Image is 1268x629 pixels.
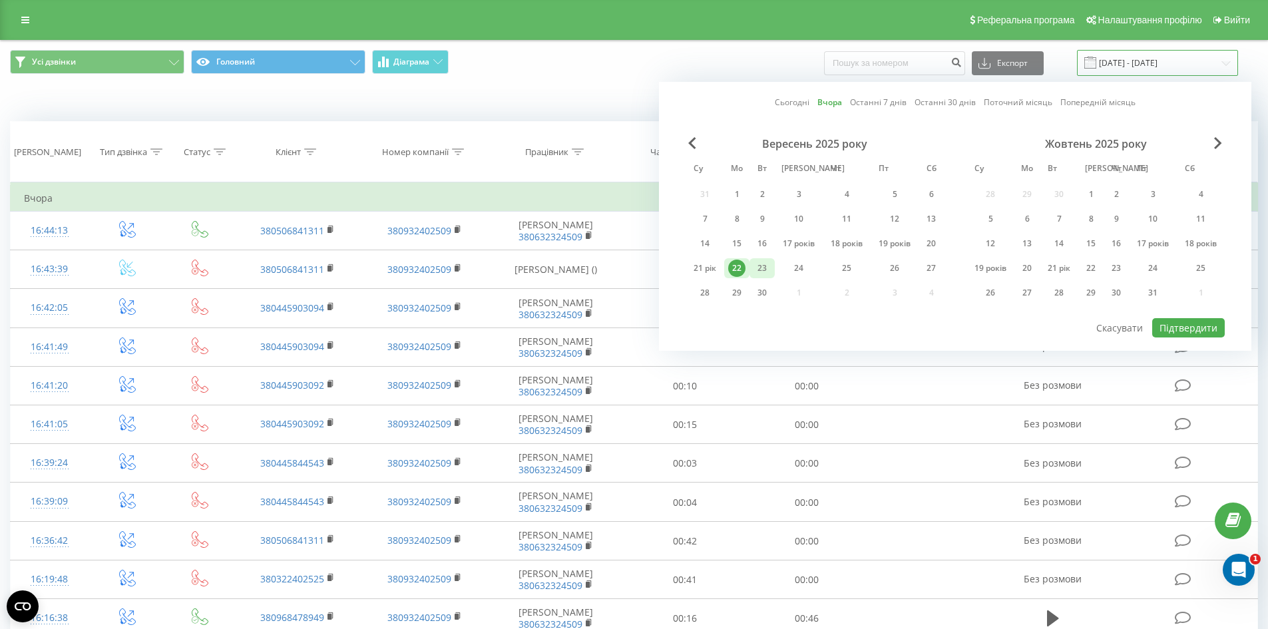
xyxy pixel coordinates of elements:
font: 3 [1151,188,1156,200]
a: 380445903092 [260,417,324,430]
div: Чт 25 вер 2025 [823,258,871,278]
a: 380322402525 [260,572,324,585]
a: 380445903094 [260,302,324,314]
div: Пт 17 жовтня 2025 р. [1129,234,1177,254]
a: 380932402509 [387,263,451,276]
font: 16:41:49 [31,340,68,353]
font: 18 років [1185,238,1217,249]
font: 29 [1086,287,1096,298]
font: Номер компанії [382,146,449,158]
a: 380932402509 [387,224,451,237]
font: Су [694,162,703,174]
font: 16:41:05 [31,417,68,430]
font: 29 [732,287,741,298]
font: 00:42 [673,534,697,547]
div: Пт, 3 жовтня 2025 р. [1129,184,1177,204]
font: 14 [1054,238,1064,249]
font: 00:00 [795,534,819,547]
abbr: Вівторок [752,160,772,180]
a: 380632324509 [519,463,582,476]
font: 8 [735,213,740,224]
font: 16:19:48 [31,572,68,585]
div: Чт 16 жовтня 2025 р. [1104,234,1129,254]
font: Підтвердити [1160,321,1217,334]
font: Скасувати [1096,321,1143,334]
div: Чт 4 вер 2025 [823,184,871,204]
a: 380632324509 [519,502,582,515]
font: 4 [845,188,849,200]
font: [PERSON_NAME] [519,412,593,425]
font: 18 років [831,238,863,249]
font: 00:41 [673,573,697,586]
a: 380632324509 [519,424,582,437]
a: 380632324509 [519,385,582,398]
div: Вт 9 вер 2025 [749,209,775,229]
div: Нд 21 вер 2025 [686,258,724,278]
font: 28 [1054,287,1064,298]
a: 380932402509 [387,495,451,508]
div: Нд 7 вер 2025 [686,209,724,229]
a: 380632324509 [519,347,582,359]
font: [PERSON_NAME] [519,606,593,618]
a: 380445903094 [260,340,324,353]
button: Головний [191,50,365,74]
div: Чт 30 жовтня 2025 р. [1104,283,1129,303]
font: Пт [1137,162,1147,174]
font: Попередній місяць [1060,97,1136,108]
font: 23 [1112,262,1121,274]
font: Налаштування профілю [1098,15,1202,25]
div: Пт, 5 вересня 2025 р. [871,184,919,204]
font: 00:00 [795,418,819,431]
div: Пт 19 вер 2025 [871,234,919,254]
a: 380445903092 [260,379,324,391]
div: Пн 1 вер 2025 [724,184,749,204]
div: Пт 24 жовтня 2025 р. [1129,258,1177,278]
a: 380632324509 [519,579,582,592]
div: Вт 14 жовтня 2025 р. [1040,234,1078,254]
font: Статус [184,146,210,158]
font: 17 років [1137,238,1169,249]
div: Чт 9 жовтня 2025 р. [1104,209,1129,229]
font: 11 [1196,213,1205,224]
font: Вт [757,162,767,174]
font: 16:36:42 [31,534,68,546]
font: Останні 30 днів [915,97,976,108]
div: Нд 26 жовтня 2025 р. [966,283,1014,303]
font: Вийти [1224,15,1250,25]
div: Нд 14 вер 2025 [686,234,724,254]
font: Без розмови [1024,417,1082,430]
font: 10 [1148,213,1158,224]
font: 380932402509 [387,417,451,430]
font: 11 [842,213,851,224]
abbr: Понеділок [1017,160,1037,180]
font: 19 років [879,238,911,249]
font: [PERSON_NAME] [14,146,81,158]
span: Попередній місяць [688,137,696,149]
font: 380932402509 [387,457,451,469]
font: 380968478949 [260,611,324,624]
font: 00:04 [673,496,697,509]
font: 00:16 [673,612,697,624]
font: 1 [1253,554,1258,563]
font: 31 [1148,287,1158,298]
font: 1 [735,188,740,200]
font: Клієнт [276,146,301,158]
abbr: Субота [1179,160,1199,180]
font: 5 [988,213,993,224]
font: 00:00 [795,379,819,392]
font: 380932402509 [387,379,451,391]
font: 12 [986,238,995,249]
div: Середа, 29 жовтня 2025 р. [1078,283,1104,303]
div: Середа, 17 вересня 2025 р. [775,234,823,254]
font: 5 [893,188,897,200]
font: 16:42:05 [31,301,68,314]
div: Середа, 8 жовтня 2025 р. [1078,209,1104,229]
div: Субота, 6 вересня 2025 р. [919,184,944,204]
a: 380445844543 [260,457,324,469]
font: 00:00 [795,496,819,509]
div: Субота, 25 жовтня 2025 р. [1177,258,1225,278]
